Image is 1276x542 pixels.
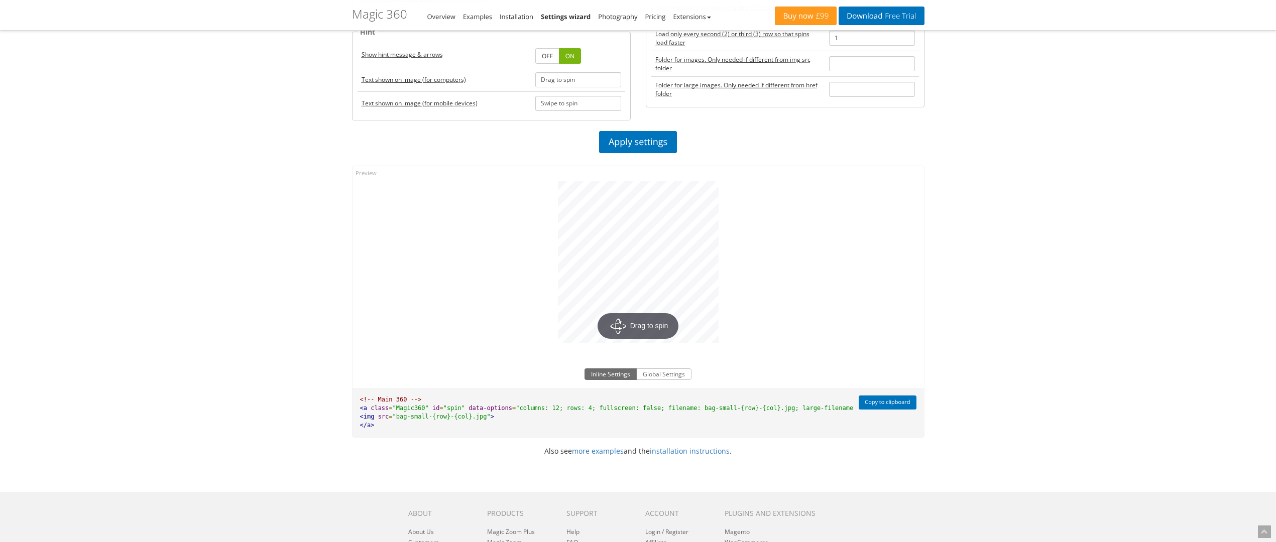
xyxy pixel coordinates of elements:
a: OFF [535,48,559,64]
acronym: large-filepath [655,81,821,98]
acronym: hint-text [362,75,466,84]
acronym: mobile-hint-text [362,99,478,107]
a: Extensions [673,12,711,21]
a: ON [559,48,581,64]
span: = [439,404,443,412]
span: <img [360,413,375,420]
span: = [389,413,392,420]
p: Also see and the . [344,445,932,457]
a: Help [566,527,579,536]
h6: About [408,509,472,517]
span: class [371,404,389,412]
legend: Hint [358,26,378,38]
acronym: filepath [655,55,821,72]
a: Pricing [645,12,665,21]
a: Overview [427,12,455,21]
a: Photography [598,12,637,21]
acronym: row-increment [655,30,821,47]
a: About Us [408,527,434,536]
span: data-options [469,404,512,412]
span: > [491,413,494,420]
h6: Plugins and extensions [725,509,828,517]
h1: Magic 360 [352,8,407,21]
a: DownloadFree Trial [839,7,924,25]
h6: Account [645,509,709,517]
h6: Support [566,509,630,517]
a: Examples [463,12,492,21]
span: Free Trial [882,12,916,20]
a: more examples [572,446,624,456]
button: Copy to clipboard [859,395,916,410]
a: Login / Register [645,527,688,536]
span: id [432,404,439,412]
acronym: hint [362,50,443,59]
a: Apply settings [599,131,677,153]
a: Magento [725,527,750,536]
span: "Magic360" [393,404,429,412]
span: src [378,413,389,420]
span: </a> [360,422,375,429]
button: Inline Settings [585,368,637,380]
a: Buy now£99 [775,7,837,25]
a: Magic Zoom Plus [487,527,535,536]
span: "spin" [443,404,465,412]
button: Global Settings [636,368,691,380]
a: Drag to spin [558,181,719,343]
a: installation instructions [650,446,730,456]
a: Installation [500,12,533,21]
a: Settings wizard [541,12,591,21]
span: £99 [814,12,829,20]
span: <a [360,404,367,412]
span: = [512,404,516,412]
span: "bag-small-{row}-{col}.jpg" [393,413,491,420]
span: <!-- Main 360 --> [360,396,422,403]
span: "columns: 12; rows: 4; fullscreen: false; filename: bag-small-{row}-{col}.jpg; large-filename: ba... [516,404,1046,412]
span: = [389,404,392,412]
h6: Products [487,509,551,517]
